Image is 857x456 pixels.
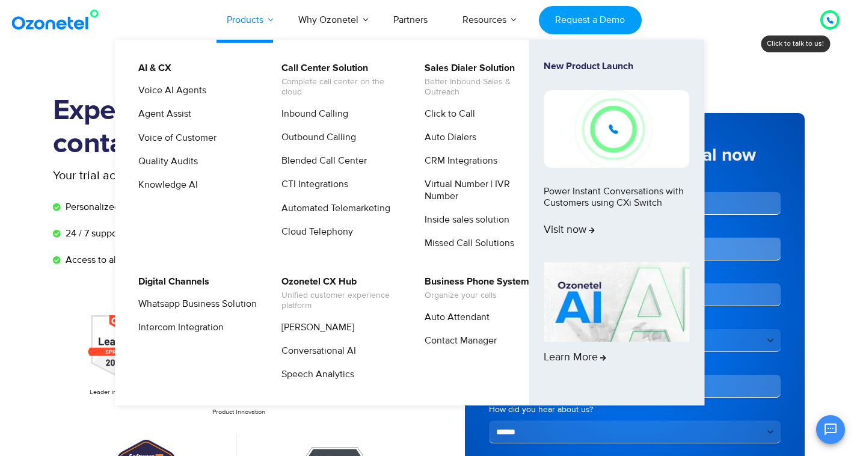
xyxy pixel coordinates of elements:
[417,177,545,203] a: Virtual Number | IVR Number
[274,274,402,313] a: Ozonetel CX HubUnified customer experience platform
[544,224,595,237] span: Visit now
[274,344,358,359] a: Conversational AI
[425,77,543,97] span: Better Inbound Sales & Outreach
[131,274,211,289] a: Digital Channels
[281,77,400,97] span: Complete call center on the cloud
[489,404,781,416] label: How did you hear about us?
[417,310,491,325] a: Auto Attendant
[63,200,170,214] span: Personalized onboarding
[131,320,226,335] a: Intercom Integration
[425,291,529,301] span: Organize your calls
[417,333,499,348] a: Contact Manager
[131,83,208,98] a: Voice AI Agents
[274,61,402,99] a: Call Center SolutionComplete call center on the cloud
[274,177,350,192] a: CTI Integrations
[544,262,689,342] img: AI
[274,153,369,168] a: Blended Call Center
[417,212,511,227] a: Inside sales solution
[131,154,200,169] a: Quality Audits
[544,90,689,167] img: New-Project-17.png
[544,351,606,365] span: Learn More
[274,130,358,145] a: Outbound Calling
[281,291,400,311] span: Unified customer experience platform
[417,130,478,145] a: Auto Dialers
[59,387,168,398] p: Leader in [DATE]
[417,274,531,303] a: Business Phone SystemOrganize your calls
[53,167,339,185] p: Your trial account includes:
[63,226,123,241] span: 24 / 7 support
[417,236,516,251] a: Missed Call Solutions
[539,6,642,34] a: Request a Demo
[816,415,845,444] button: Open chat
[417,153,499,168] a: CRM Integrations
[131,106,193,122] a: Agent Assist
[131,61,173,76] a: AI & CX
[274,224,355,239] a: Cloud Telephony
[544,61,689,257] a: New Product LaunchPower Instant Conversations with Customers using CXi SwitchVisit now
[544,262,689,385] a: Learn More
[131,131,218,146] a: Voice of Customer
[417,61,545,99] a: Sales Dialer SolutionBetter Inbound Sales & Outreach
[274,201,392,216] a: Automated Telemarketing
[274,106,350,122] a: Inbound Calling
[63,253,195,267] span: Access to all premium features
[274,367,356,382] a: Speech Analytics
[53,94,429,161] h1: Experience the most flexible contact center solution
[638,176,781,188] label: Last Name
[131,177,200,193] a: Knowledge AI
[131,297,259,312] a: Whatsapp Business Solution
[417,106,477,122] a: Click to Call
[274,320,356,335] a: [PERSON_NAME]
